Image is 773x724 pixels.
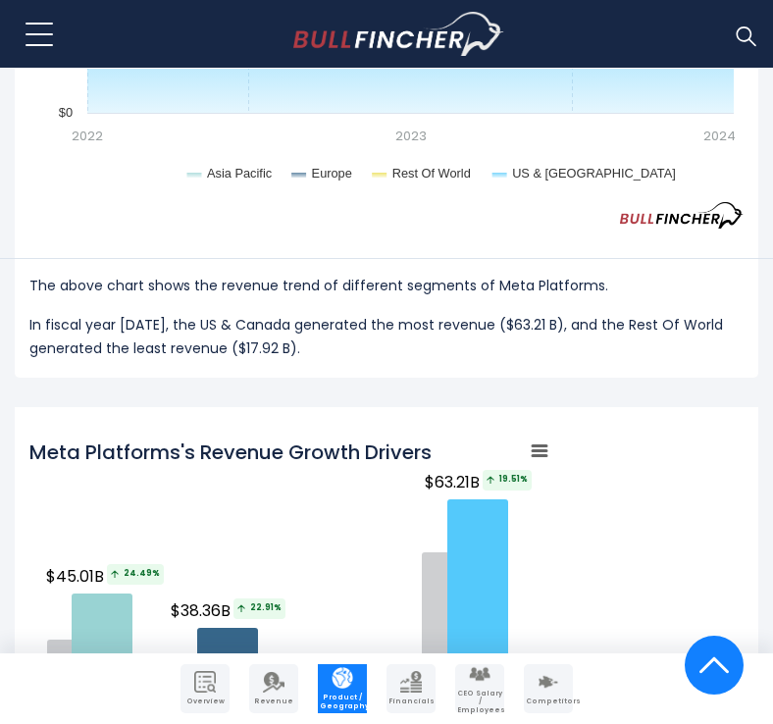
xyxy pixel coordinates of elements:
[107,564,164,585] span: 24.49%
[457,690,502,714] span: CEO Salary / Employees
[386,664,436,713] a: Company Financials
[703,127,736,145] text: 2024
[233,598,285,619] span: 22.91%
[526,698,571,705] span: Competitors
[72,127,103,145] text: 2022
[207,166,273,181] text: Asia Pacific
[180,664,230,713] a: Company Overview
[249,664,298,713] a: Company Revenue
[46,564,167,589] span: $45.01B
[425,470,535,494] span: $63.21B
[171,598,288,623] span: $38.36B
[512,166,676,181] text: US & [GEOGRAPHIC_DATA]
[320,694,365,710] span: Product / Geography
[29,313,744,360] p: In fiscal year [DATE], the US & Canada generated the most revenue ($63.21 B), and the Rest Of Wor...
[59,105,73,120] text: $0
[29,274,744,297] p: The above chart shows the revenue trend of different segments of Meta Platforms.
[392,166,471,181] text: Rest Of World
[524,664,573,713] a: Company Competitors
[483,470,532,491] span: 19.51%
[29,440,432,464] h2: Meta Platforms's Revenue Growth Drivers
[388,698,434,705] span: Financials
[455,664,504,713] a: Company Employees
[251,698,296,705] span: Revenue
[293,12,504,57] a: Go to homepage
[395,127,427,145] text: 2023
[182,698,228,705] span: Overview
[312,166,352,181] text: Europe
[293,12,504,57] img: bullfincher logo
[318,664,367,713] a: Company Product/Geography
